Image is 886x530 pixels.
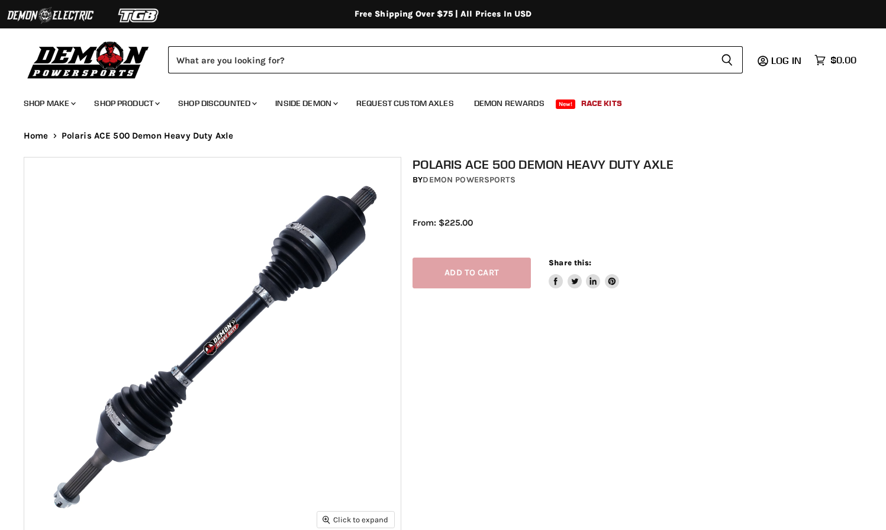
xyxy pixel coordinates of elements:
[413,174,874,187] div: by
[549,258,619,289] aside: Share this:
[572,91,631,115] a: Race Kits
[413,217,473,228] span: From: $225.00
[169,91,264,115] a: Shop Discounted
[62,131,234,141] span: Polaris ACE 500 Demon Heavy Duty Axle
[266,91,345,115] a: Inside Demon
[711,46,743,73] button: Search
[549,258,591,267] span: Share this:
[15,91,83,115] a: Shop Make
[465,91,553,115] a: Demon Rewards
[413,157,874,172] h1: Polaris ACE 500 Demon Heavy Duty Axle
[771,54,801,66] span: Log in
[423,175,515,185] a: Demon Powersports
[830,54,856,66] span: $0.00
[24,131,49,141] a: Home
[317,512,394,528] button: Click to expand
[556,99,576,109] span: New!
[6,4,95,27] img: Demon Electric Logo 2
[15,86,853,115] ul: Main menu
[168,46,743,73] form: Product
[95,4,183,27] img: TGB Logo 2
[85,91,167,115] a: Shop Product
[168,46,711,73] input: Search
[323,515,388,524] span: Click to expand
[808,52,862,69] a: $0.00
[766,55,808,66] a: Log in
[347,91,463,115] a: Request Custom Axles
[24,38,153,81] img: Demon Powersports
